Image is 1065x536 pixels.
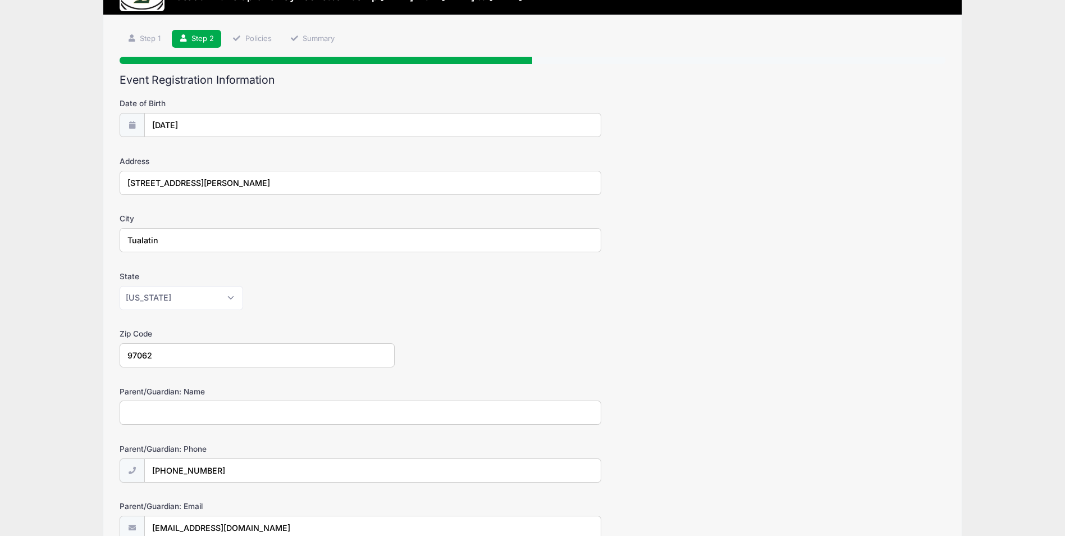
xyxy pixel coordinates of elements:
[120,213,395,224] label: City
[172,30,222,48] a: Step 2
[144,113,601,137] input: mm/dd/yyyy
[120,271,395,282] label: State
[225,30,279,48] a: Policies
[120,343,395,367] input: xxxxx
[282,30,342,48] a: Summary
[120,74,945,87] h2: Event Registration Information
[120,501,395,512] label: Parent/Guardian: Email
[120,156,395,167] label: Address
[120,386,395,397] label: Parent/Guardian: Name
[120,30,168,48] a: Step 1
[120,328,395,339] label: Zip Code
[144,458,601,483] input: (xxx) xxx-xxxx
[120,443,395,455] label: Parent/Guardian: Phone
[120,98,395,109] label: Date of Birth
